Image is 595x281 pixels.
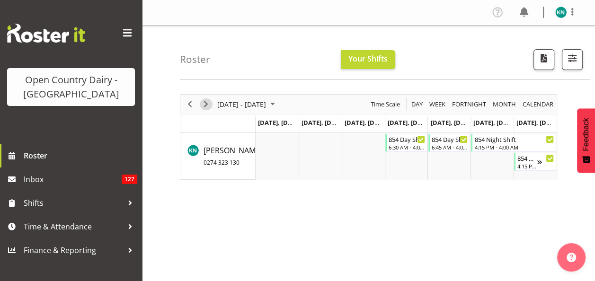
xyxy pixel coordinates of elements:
button: Fortnight [451,98,488,110]
span: [DATE], [DATE] [388,118,431,127]
button: Time Scale [369,98,402,110]
a: [PERSON_NAME]0274 323 130 [204,145,262,167]
span: Fortnight [451,98,487,110]
span: Finance & Reporting [24,243,123,257]
div: 854 Day Shift [389,134,425,144]
img: Rosterit website logo [7,24,85,43]
button: Timeline Day [410,98,425,110]
div: 6:30 AM - 4:00 PM [389,143,425,151]
span: Time & Attendance [24,220,123,234]
span: Time Scale [370,98,401,110]
span: Day [410,98,424,110]
div: 4:15 PM - 4:00 AM [474,143,554,151]
span: [DATE], [DATE] [430,118,473,127]
button: Filter Shifts [562,49,583,70]
span: calendar [522,98,554,110]
span: 127 [122,175,137,184]
span: Week [428,98,446,110]
button: Previous [184,98,196,110]
span: [DATE], [DATE] [345,118,388,127]
span: Your Shifts [348,53,388,64]
span: [DATE], [DATE] [473,118,516,127]
img: karl-nicole9851.jpg [555,7,567,18]
div: September 08 - 14, 2025 [214,95,281,114]
button: Next [200,98,213,110]
div: 4:15 PM - 4:00 AM [517,162,537,170]
table: Timeline Week of September 12, 2025 [256,133,557,180]
span: Month [492,98,517,110]
div: Karl Nicol"s event - 854 Day Shift Begin From Friday, September 12, 2025 at 6:45:00 AM GMT+12:00 ... [428,134,471,152]
span: Roster [24,149,137,163]
div: next period [198,95,214,114]
button: Your Shifts [341,50,395,69]
span: [PERSON_NAME] [204,145,262,167]
div: 854 Day Shift [432,134,468,144]
td: Karl Nicol resource [180,133,256,180]
div: 6:45 AM - 4:00 PM [432,143,468,151]
span: [DATE] - [DATE] [216,98,267,110]
button: Feedback - Show survey [577,108,595,173]
span: [DATE], [DATE] [516,118,559,127]
span: Shifts [24,196,123,210]
h4: Roster [180,54,210,65]
div: previous period [182,95,198,114]
div: Karl Nicol"s event - 854 Night Shift Begin From Sunday, September 14, 2025 at 4:15:00 PM GMT+12:0... [514,153,556,171]
button: August 2025 [216,98,279,110]
button: Timeline Week [428,98,447,110]
img: help-xxl-2.png [567,253,576,262]
div: Timeline Week of September 12, 2025 [180,94,557,180]
span: [DATE], [DATE] [258,118,301,127]
span: [DATE], [DATE] [302,118,345,127]
span: Inbox [24,172,122,186]
div: Karl Nicol"s event - 854 Day Shift Begin From Thursday, September 11, 2025 at 6:30:00 AM GMT+12:0... [385,134,427,152]
div: Karl Nicol"s event - 854 Night Shift Begin From Saturday, September 13, 2025 at 4:15:00 PM GMT+12... [471,134,556,152]
div: 854 Night Shift [474,134,554,144]
span: 0274 323 130 [204,158,240,167]
div: 854 Night Shift [517,153,537,163]
button: Month [521,98,555,110]
div: Open Country Dairy - [GEOGRAPHIC_DATA] [17,73,125,101]
button: Download a PDF of the roster according to the set date range. [533,49,554,70]
button: Timeline Month [491,98,518,110]
span: Feedback [582,118,590,151]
